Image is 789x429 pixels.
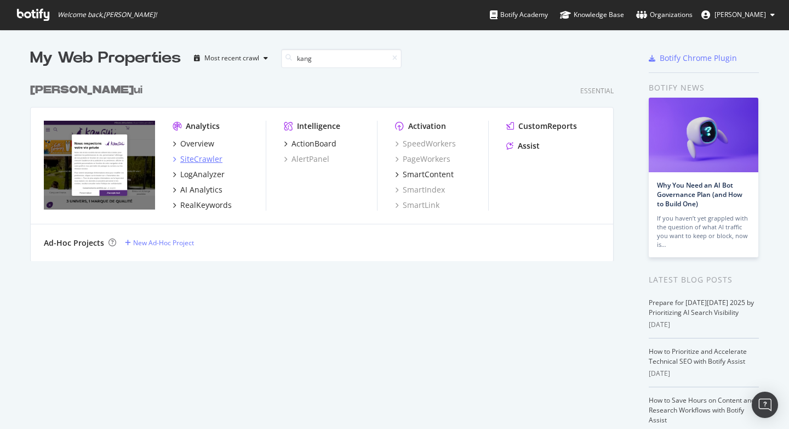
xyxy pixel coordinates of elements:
button: Most recent crawl [190,49,272,67]
a: AlertPanel [284,154,329,165]
b: [PERSON_NAME] [30,84,134,95]
span: Olivier Job [714,10,766,19]
div: SmartContent [403,169,454,180]
div: New Ad-Hoc Project [133,238,194,247]
div: SiteCrawler [180,154,222,165]
a: How to Prioritize and Accelerate Technical SEO with Botify Assist [649,347,747,366]
a: Assist [506,140,540,151]
div: Botify news [649,82,759,94]
img: Why You Need an AI Bot Governance Plan (and How to Build One) [649,98,758,172]
div: LogAnalyzer [180,169,225,180]
a: ActionBoard [284,138,336,149]
a: SmartContent [395,169,454,180]
a: SiteCrawler [173,154,222,165]
div: Knowledge Base [560,9,624,20]
div: Ad-Hoc Projects [44,238,104,249]
div: Intelligence [297,121,340,132]
button: [PERSON_NAME] [693,6,784,24]
a: PageWorkers [395,154,450,165]
div: CustomReports [518,121,577,132]
div: Most recent crawl [204,55,259,61]
div: Open Intercom Messenger [752,392,778,418]
a: RealKeywords [173,200,232,211]
div: Essential [580,86,614,95]
input: Search [281,49,402,68]
div: ui [30,82,142,98]
div: My Web Properties [30,47,181,69]
div: Latest Blog Posts [649,274,759,286]
div: Activation [408,121,446,132]
div: [DATE] [649,320,759,330]
div: Botify Chrome Plugin [660,53,737,64]
a: LogAnalyzer [173,169,225,180]
div: ActionBoard [291,138,336,149]
span: Welcome back, [PERSON_NAME] ! [58,10,157,19]
a: SmartIndex [395,184,445,195]
div: Assist [518,140,540,151]
a: SpeedWorkers [395,138,456,149]
a: SmartLink [395,200,439,211]
div: RealKeywords [180,200,232,211]
div: grid [30,69,622,261]
div: Botify Academy [490,9,548,20]
div: Overview [180,138,214,149]
a: New Ad-Hoc Project [125,238,194,247]
div: [DATE] [649,369,759,379]
a: [PERSON_NAME]ui [30,82,147,98]
div: Organizations [636,9,693,20]
div: Analytics [186,121,220,132]
a: Botify Chrome Plugin [649,53,737,64]
a: Overview [173,138,214,149]
a: How to Save Hours on Content and Research Workflows with Botify Assist [649,396,755,425]
div: If you haven’t yet grappled with the question of what AI traffic you want to keep or block, now is… [657,214,750,249]
a: Why You Need an AI Bot Governance Plan (and How to Build One) [657,180,742,208]
a: Prepare for [DATE][DATE] 2025 by Prioritizing AI Search Visibility [649,298,754,317]
a: AI Analytics [173,184,222,195]
a: CustomReports [506,121,577,132]
div: AI Analytics [180,184,222,195]
img: kangui.com [44,121,155,210]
